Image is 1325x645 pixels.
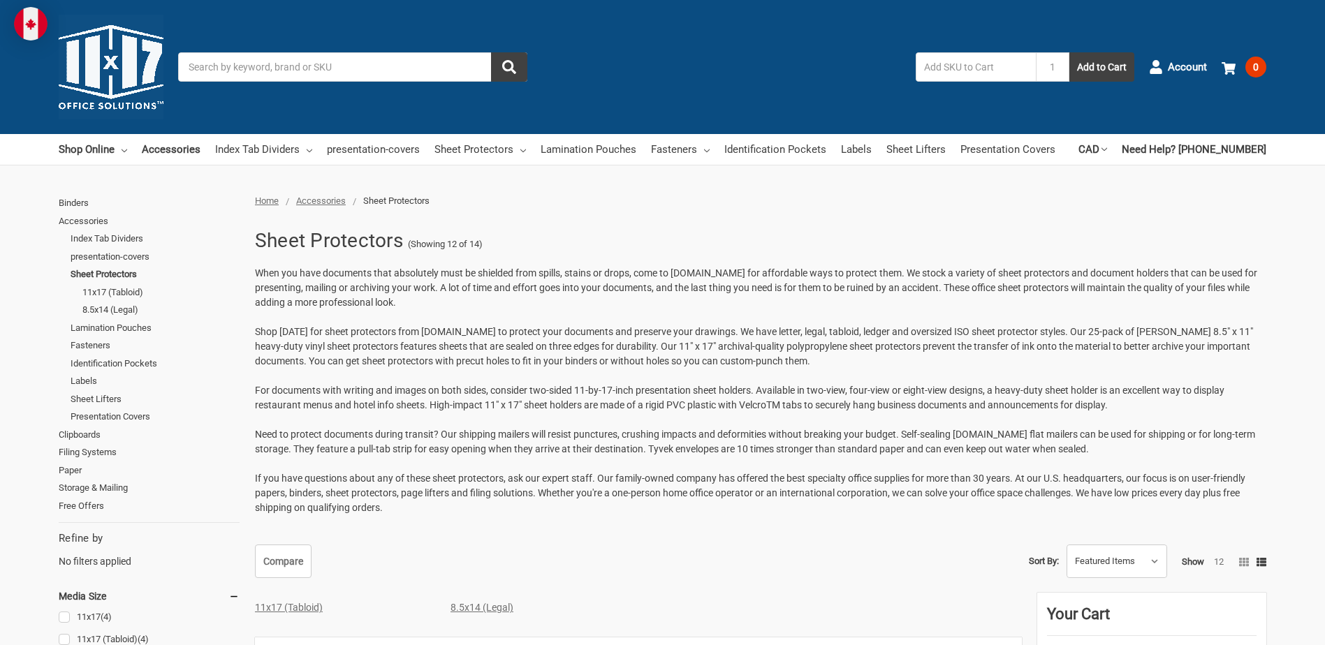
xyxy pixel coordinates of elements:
[138,634,149,644] span: (4)
[59,134,127,165] a: Shop Online
[1122,134,1266,165] a: Need Help? [PHONE_NUMBER]
[255,325,1266,369] p: Shop [DATE] for sheet protectors from [DOMAIN_NAME] to protect your documents and preserve your d...
[651,134,710,165] a: Fasteners
[59,531,240,568] div: No filters applied
[434,134,526,165] a: Sheet Protectors
[255,427,1266,457] p: Need to protect documents during transit? Our shipping mailers will resist punctures, crushing im...
[363,195,430,206] span: Sheet Protectors
[255,544,312,578] a: Compare
[1222,49,1266,85] a: 0
[255,195,279,206] a: Home
[14,7,47,40] img: duty and tax information for Canada
[59,194,240,212] a: Binders
[71,336,240,355] a: Fasteners
[59,15,163,119] img: 11x17.com
[59,531,240,547] h5: Refine by
[255,266,1266,310] p: When you have documents that absolutely must be shielded from spills, stains or drops, come to [D...
[71,408,240,426] a: Presentation Covers
[71,390,240,408] a: Sheet Lifters
[296,195,346,206] a: Accessories
[1149,49,1207,85] a: Account
[59,212,240,230] a: Accessories
[451,602,513,613] a: 8.5x14 (Legal)
[886,134,946,165] a: Sheet Lifters
[59,461,240,480] a: Paper
[142,134,200,165] a: Accessories
[59,588,240,605] h5: Media Size
[82,283,240,302] a: 11x17 (Tabloid)
[59,426,240,444] a: Clipboards
[71,355,240,373] a: Identification Pockets
[408,237,483,251] span: (Showing 12 of 14)
[1168,59,1207,75] span: Account
[178,52,527,82] input: Search by keyword, brand or SKU
[1245,57,1266,77] span: 0
[101,611,112,622] span: (4)
[916,52,1036,82] input: Add SKU to Cart
[59,497,240,515] a: Free Offers
[541,134,636,165] a: Lamination Pouches
[255,383,1266,413] p: For documents with writing and images on both sides, consider two-sided 11-by-17-inch presentatio...
[255,223,403,259] h1: Sheet Protectors
[59,479,240,497] a: Storage & Mailing
[215,134,312,165] a: Index Tab Dividers
[1078,134,1107,165] a: CAD
[71,372,240,390] a: Labels
[71,248,240,266] a: presentation-covers
[71,319,240,337] a: Lamination Pouches
[71,230,240,248] a: Index Tab Dividers
[327,134,420,165] a: presentation-covers
[255,471,1266,515] p: If you have questions about any of these sheet protectors, ask our expert staff. Our family-owned...
[82,301,240,319] a: 8.5x14 (Legal)
[59,443,240,461] a: Filing Systems
[841,134,872,165] a: Labels
[1069,52,1134,82] button: Add to Cart
[724,134,826,165] a: Identification Pockets
[59,608,240,627] a: 11x17
[960,134,1055,165] a: Presentation Covers
[255,602,323,613] a: 11x17 (Tabloid)
[71,265,240,283] a: Sheet Protectors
